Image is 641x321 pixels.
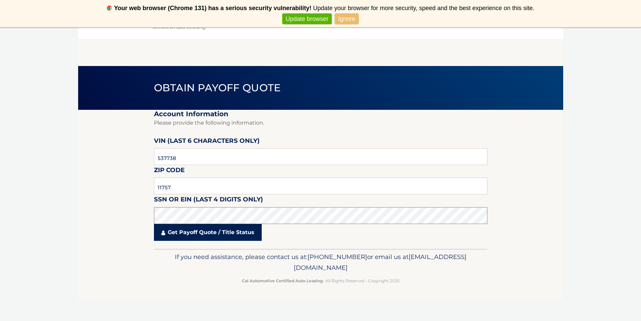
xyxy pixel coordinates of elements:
[154,194,263,207] label: SSN or EIN (last 4 digits only)
[114,5,312,11] b: Your web browser (Chrome 131) has a serious security vulnerability!
[154,82,281,94] span: Obtain Payoff Quote
[335,13,359,25] a: Ignore
[308,253,367,261] span: [PHONE_NUMBER]
[158,252,483,273] p: If you need assistance, please contact us at: or email us at
[313,5,534,11] span: Update your browser for more security, speed and the best experience on this site.
[154,136,260,148] label: VIN (last 6 characters only)
[282,13,332,25] a: Update browser
[154,165,185,178] label: Zip Code
[242,278,323,283] strong: Cal Automotive Certified Auto Leasing
[158,277,483,284] p: - All Rights Reserved - Copyright 2025
[154,118,487,128] p: Please provide the following information.
[154,110,487,118] h2: Account Information
[154,224,262,241] a: Get Payoff Quote / Title Status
